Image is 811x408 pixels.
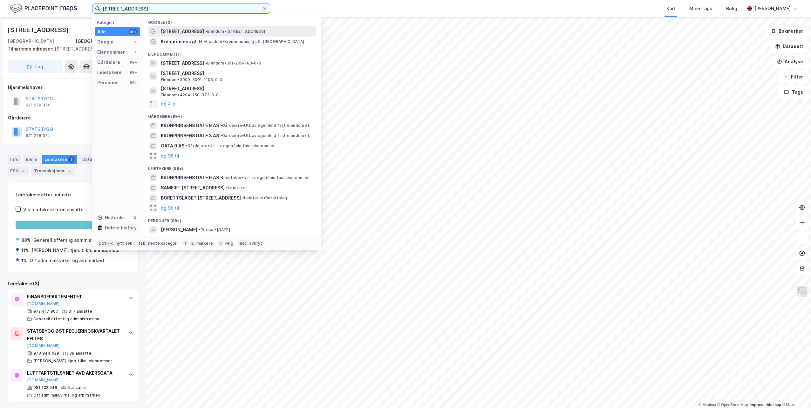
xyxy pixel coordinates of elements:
div: Off.adm. nær.virks. og arb.marked [30,257,104,264]
button: Tag [8,60,62,73]
div: Leietakere etter industri [16,191,131,199]
button: og 96 til [161,152,179,160]
div: 11% [21,247,29,254]
button: og 4 til [161,100,177,108]
span: Leietaker • Utl. av egen/leid fast eiendom el. [220,175,309,180]
span: [PERSON_NAME] [161,226,197,234]
div: markere [196,241,213,246]
div: Kategori [97,20,140,25]
div: Leietakere (3) [8,280,139,288]
span: GATA 9 AS [161,142,184,150]
div: avbryt [249,241,262,246]
span: • [205,61,207,65]
div: Leietakere [42,155,77,164]
div: Alle [97,28,106,36]
div: FINANSDEPARTEMENTET [27,293,122,301]
div: 981 132 246 [33,385,57,390]
div: Google [97,38,113,46]
span: SAMEIET [STREET_ADDRESS] [161,184,225,192]
div: Datasett [80,155,111,164]
a: Mapbox [699,403,716,407]
span: [STREET_ADDRESS] [161,85,313,92]
div: 971 278 374 [26,133,50,138]
div: ESG [8,167,29,175]
div: [PERSON_NAME]. tjen. tilkn. eiendomsdr. [33,358,113,364]
div: Kart [666,5,675,12]
button: [DOMAIN_NAME] [27,377,60,383]
div: Hjemmelshaver [8,84,138,91]
div: Generell offentlig administrasjon [33,316,99,322]
span: KRONPRINSENS GATE 9 AS [161,174,219,181]
div: 39 ansatte [69,351,91,356]
div: Personer (99+) [143,213,321,225]
button: Datasett [770,40,808,53]
div: 971 278 374 [26,103,50,108]
div: Generell offentlig administrasjon [33,236,106,244]
span: Leietaker • Borettslag [242,195,287,201]
button: Analyse [772,55,808,68]
div: Gårdeiere (99+) [143,109,321,120]
div: esc [238,240,248,247]
span: Leietaker [226,185,247,190]
span: • [199,227,201,232]
div: Ctrl + k [97,240,114,247]
span: • [203,39,205,44]
div: velg [225,241,233,246]
div: 2 [20,168,26,174]
button: og 96 til [161,204,179,212]
span: [STREET_ADDRESS] [161,70,313,77]
div: 3 [68,156,75,163]
span: Gårdeiere • Utl. av egen/leid fast eiendom el. [220,123,310,128]
div: tab [137,240,147,247]
div: Delete history [105,224,137,232]
div: 1% [21,257,27,264]
span: Kronprinsens gt. 9 [161,38,202,45]
div: LUFTFARTSTILSYNET AVD AKERSGATA [27,369,122,377]
div: 973 944 029 [33,351,59,356]
button: [DOMAIN_NAME] [27,301,60,306]
div: 88% [21,236,31,244]
span: • [242,195,244,200]
div: Mine Tags [689,5,712,12]
div: [PERSON_NAME] [754,5,791,12]
span: BORETTSLAGET [STREET_ADDRESS] [161,194,241,202]
div: 7 [133,50,138,55]
span: KRONPRINSENS GATE 3 AS [161,132,219,139]
a: OpenStreetMap [717,403,748,407]
div: Bolig [726,5,737,12]
div: 2 [133,39,138,44]
div: 99+ [129,29,138,34]
div: Gårdeiere [8,114,138,122]
div: Transaksjoner [31,167,75,175]
div: 317 ansatte [68,309,92,314]
div: Personer [97,79,118,86]
span: Gårdeiere • Utl. av egen/leid fast eiendom el. [186,143,275,148]
span: • [220,123,222,128]
button: [DOMAIN_NAME] [27,343,60,348]
div: Eiendommer (7) [143,47,321,58]
span: • [220,175,222,180]
div: Off.adm. nær.virks. og arb.marked [33,393,101,398]
span: Eiendom • Kronprinsens gt. 9, [GEOGRAPHIC_DATA] [203,39,304,44]
div: 99+ [129,70,138,75]
span: • [226,185,228,190]
span: Eiendom • [STREET_ADDRESS] [205,29,265,34]
div: Vis leietakere uten ansatte [23,206,84,214]
img: Z [796,285,808,297]
button: Bokmerker [766,25,808,37]
div: Historikk [97,214,125,221]
span: [STREET_ADDRESS] [161,59,204,67]
img: logo.f888ab2527a4732fd821a326f86c7f29.svg [10,3,77,14]
button: Tags [779,86,808,99]
span: KRONPRINSENS GATE 9 AS [161,122,219,129]
div: [STREET_ADDRESS] [8,45,133,53]
span: Eiendom • 4204-150-873-0-0 [161,92,219,98]
div: Google (2) [143,15,321,26]
span: Person • [DATE] [199,227,230,232]
div: 99+ [129,80,138,85]
div: [STREET_ADDRESS] [8,25,70,35]
span: • [205,29,207,34]
div: Info [8,155,21,164]
button: Filter [778,71,808,83]
div: 972 417 807 [33,309,58,314]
